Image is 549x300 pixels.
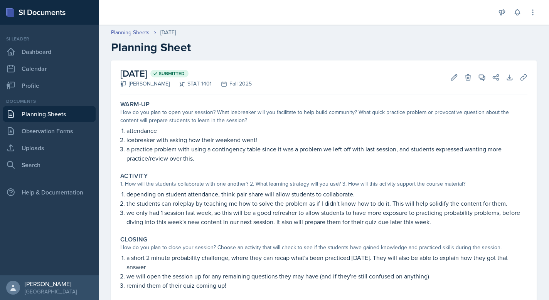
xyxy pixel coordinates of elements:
[3,184,96,200] div: Help & Documentation
[126,135,527,144] p: icebreaker with asking how their weekend went!
[159,70,185,77] span: Submitted
[170,80,212,88] div: STAT 1401
[126,126,527,135] p: attendance
[3,61,96,76] a: Calendar
[3,123,96,139] a: Observation Forms
[120,172,148,180] label: Activity
[3,157,96,173] a: Search
[111,28,150,37] a: Planning Sheets
[126,253,527,272] p: a short 2 minute probability challenge, where they can recap what's been practiced [DATE]. They w...
[120,236,148,243] label: Closing
[3,35,96,42] div: Si leader
[126,199,527,208] p: the students can roleplay by teaching me how to solve the problem as if I didn't know how to do i...
[25,288,77,295] div: [GEOGRAPHIC_DATA]
[3,44,96,59] a: Dashboard
[120,67,252,80] h2: [DATE]
[120,108,527,124] div: How do you plan to open your session? What icebreaker will you facilitate to help build community...
[126,281,527,290] p: remind them of their quiz coming up!
[212,80,252,88] div: Fall 2025
[126,272,527,281] p: we will open the session up for any remaining questions they may have (and if they're still confu...
[126,189,527,199] p: depending on student attendance, think-pair-share will allow students to collaborate.
[111,40,537,54] h2: Planning Sheet
[25,280,77,288] div: [PERSON_NAME]
[120,243,527,251] div: How do you plan to close your session? Choose an activity that will check to see if the students ...
[120,180,527,188] div: 1. How will the students collaborate with one another? 2. What learning strategy will you use? 3....
[120,80,170,88] div: [PERSON_NAME]
[3,106,96,122] a: Planning Sheets
[126,144,527,163] p: a practice problem with using a contingency table since it was a problem we left off with last se...
[120,101,150,108] label: Warm-Up
[3,98,96,105] div: Documents
[160,28,176,37] div: [DATE]
[3,140,96,156] a: Uploads
[3,78,96,93] a: Profile
[126,208,527,226] p: we only had 1 session last week, so this will be a good refresher to allow students to have more ...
